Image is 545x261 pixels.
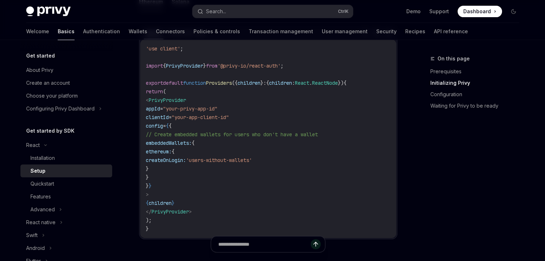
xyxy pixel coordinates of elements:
[192,140,195,146] span: {
[206,80,232,86] span: Providers
[146,157,186,163] span: createOnLogin:
[430,100,525,112] a: Waiting for Privy to be ready
[26,104,95,113] div: Configuring Privy Dashboard
[152,208,189,215] span: PrivyProvider
[20,190,112,203] a: Features
[430,66,525,77] a: Prerequisites
[217,63,281,69] span: '@privy-io/react-auth'
[376,23,397,40] a: Security
[266,80,269,86] span: {
[458,6,502,17] a: Dashboard
[189,208,192,215] span: >
[26,23,49,40] a: Welcome
[238,80,260,86] span: children
[249,23,313,40] a: Transaction management
[434,23,468,40] a: API reference
[180,45,183,52] span: ;
[146,208,152,215] span: </
[263,80,266,86] span: :
[30,205,55,214] div: Advanced
[20,177,112,190] a: Quickstart
[30,154,55,162] div: Installation
[338,80,344,86] span: })
[146,88,163,95] span: return
[156,23,185,40] a: Connectors
[146,105,160,112] span: appId
[166,63,203,69] span: PrivyProvider
[146,131,318,138] span: // Create embedded wallets for users who don't have a wallet
[206,7,226,16] div: Search...
[146,166,149,172] span: }
[30,167,46,175] div: Setup
[146,140,192,146] span: embeddedWallets:
[163,105,217,112] span: "your-privy-app-id"
[146,226,149,232] span: }
[146,191,149,198] span: >
[26,6,71,16] img: dark logo
[269,80,292,86] span: children
[163,88,166,95] span: (
[295,80,309,86] span: React
[430,89,525,100] a: Configuration
[146,97,149,103] span: <
[146,123,163,129] span: config
[146,217,152,223] span: );
[344,80,346,86] span: {
[166,123,169,129] span: {
[183,80,206,86] span: function
[430,77,525,89] a: Initializing Privy
[192,5,353,18] button: Search...CtrlK
[312,80,338,86] span: ReactNode
[149,97,186,103] span: PrivyProvider
[20,164,112,177] a: Setup
[26,218,56,227] div: React native
[146,200,149,206] span: {
[20,77,112,89] a: Create an account
[429,8,449,15] a: Support
[203,63,206,69] span: }
[311,239,321,249] button: Send message
[149,200,172,206] span: children
[463,8,491,15] span: Dashboard
[20,89,112,102] a: Choose your platform
[438,54,470,63] span: On this page
[146,148,172,155] span: ethereum:
[309,80,312,86] span: .
[26,141,40,149] div: React
[169,123,172,129] span: {
[83,23,120,40] a: Authentication
[26,79,70,87] div: Create an account
[186,157,252,163] span: 'users-without-wallets'
[169,114,172,120] span: =
[172,148,175,155] span: {
[163,123,166,129] span: =
[281,63,283,69] span: ;
[58,23,75,40] a: Basics
[163,63,166,69] span: {
[146,114,169,120] span: clientId
[338,9,349,14] span: Ctrl K
[26,127,75,135] h5: Get started by SDK
[193,23,240,40] a: Policies & controls
[508,6,519,17] button: Toggle dark mode
[30,192,51,201] div: Features
[149,183,152,189] span: }
[405,23,425,40] a: Recipes
[260,80,263,86] span: }
[172,114,229,120] span: "your-app-client-id"
[20,152,112,164] a: Installation
[26,244,45,252] div: Android
[146,174,149,181] span: }
[322,23,368,40] a: User management
[163,80,183,86] span: default
[26,66,53,74] div: About Privy
[129,23,147,40] a: Wallets
[146,80,163,86] span: export
[206,63,217,69] span: from
[26,51,55,60] h5: Get started
[292,80,295,86] span: :
[26,92,78,100] div: Choose your platform
[30,179,54,188] div: Quickstart
[232,80,238,86] span: ({
[160,105,163,112] span: =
